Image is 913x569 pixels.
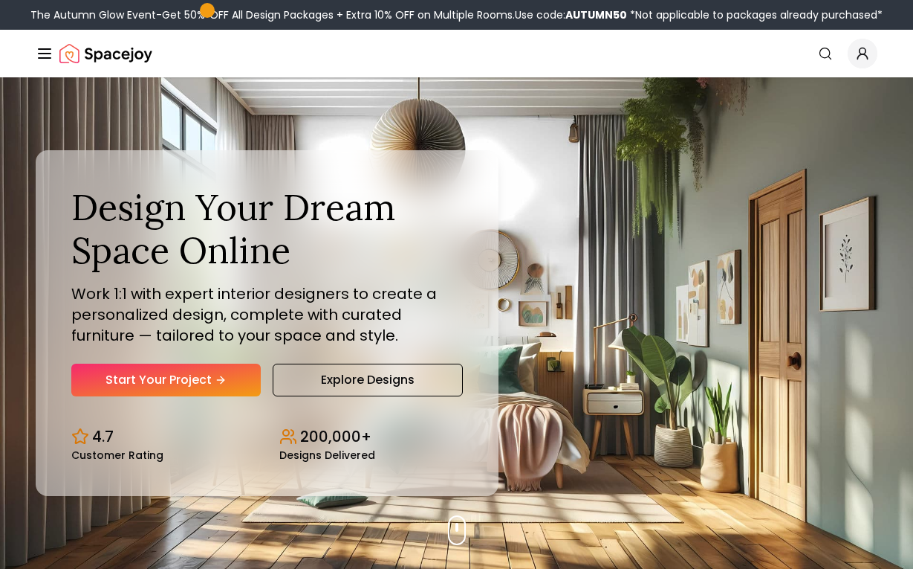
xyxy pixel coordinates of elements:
small: Customer Rating [71,450,163,460]
span: *Not applicable to packages already purchased* [627,7,883,22]
span: Use code: [515,7,627,22]
a: Explore Designs [273,364,464,396]
p: 200,000+ [300,426,371,447]
p: Work 1:1 with expert interior designers to create a personalized design, complete with curated fu... [71,283,463,346]
p: 4.7 [92,426,114,447]
b: AUTUMN50 [565,7,627,22]
h1: Design Your Dream Space Online [71,186,463,271]
a: Spacejoy [59,39,152,68]
nav: Global [36,30,877,77]
a: Start Your Project [71,364,261,396]
img: Spacejoy Logo [59,39,152,68]
small: Designs Delivered [279,450,375,460]
div: The Autumn Glow Event-Get 50% OFF All Design Packages + Extra 10% OFF on Multiple Rooms. [30,7,883,22]
div: Design stats [71,414,463,460]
